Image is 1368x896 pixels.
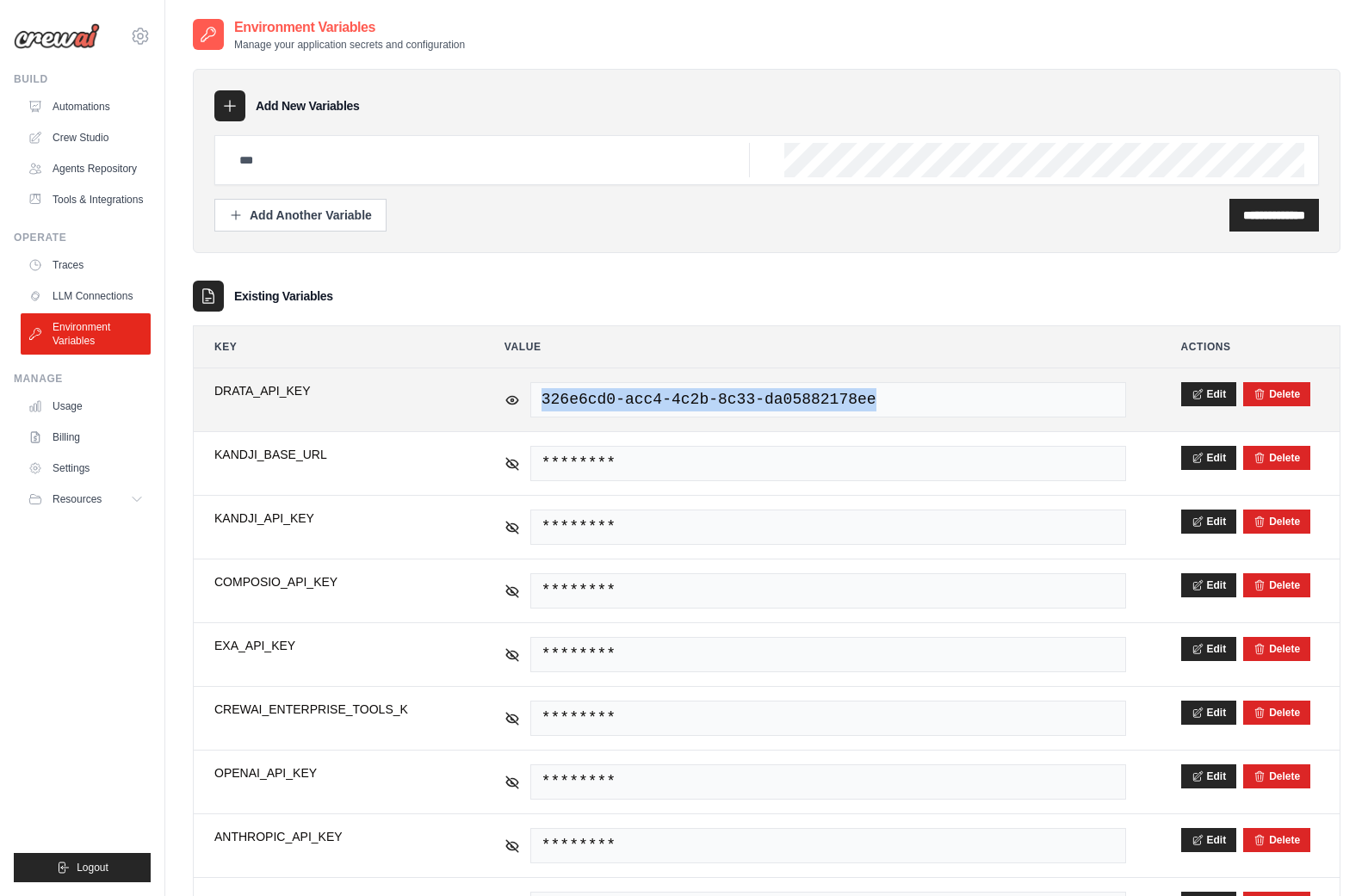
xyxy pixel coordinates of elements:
h3: Existing Variables [234,287,333,305]
button: Resources [21,485,151,513]
img: Logo [14,23,100,49]
button: Edit [1181,828,1237,852]
span: KANDJI_API_KEY [214,510,449,527]
a: Traces [21,251,151,279]
span: Resources [53,492,102,506]
button: Delete [1253,578,1300,592]
button: Edit [1181,382,1237,406]
button: Edit [1181,446,1237,470]
span: ANTHROPIC_API_KEY [214,828,449,845]
button: Add Another Variable [214,199,387,232]
a: Environment Variables [21,313,151,355]
h3: Add New Variables [256,97,360,114]
a: Settings [21,454,151,482]
span: KANDJI_BASE_URL [214,446,449,463]
a: Automations [21,93,151,120]
button: Edit [1181,764,1237,788]
a: Billing [21,423,151,451]
button: Delete [1253,833,1300,847]
a: Usage [21,392,151,420]
a: Crew Studio [21,124,151,151]
p: Manage your application secrets and configuration [234,38,465,52]
button: Delete [1253,642,1300,656]
span: DRATA_API_KEY [214,382,449,399]
span: Logout [77,861,108,874]
h2: Environment Variables [234,17,465,38]
span: 326e6cd0-acc4-4c2b-8c33-da05882178ee [530,382,1126,417]
th: Key [194,326,470,368]
button: Delete [1253,387,1300,401]
div: Build [14,72,151,86]
a: Tools & Integrations [21,186,151,213]
button: Logout [14,853,151,882]
span: EXA_API_KEY [214,637,449,654]
a: LLM Connections [21,282,151,310]
button: Edit [1181,637,1237,661]
div: Operate [14,231,151,244]
button: Delete [1253,515,1300,528]
button: Edit [1181,701,1237,725]
div: Manage [14,372,151,386]
a: Agents Repository [21,155,151,182]
button: Delete [1253,769,1300,783]
button: Delete [1253,706,1300,720]
th: Actions [1161,326,1340,368]
span: COMPOSIO_API_KEY [214,573,449,590]
button: Edit [1181,510,1237,534]
button: Edit [1181,573,1237,597]
button: Delete [1253,451,1300,465]
th: Value [484,326,1147,368]
div: Add Another Variable [229,207,372,224]
span: OPENAI_API_KEY [214,764,449,782]
span: CREWAI_ENTERPRISE_TOOLS_K [214,701,449,718]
